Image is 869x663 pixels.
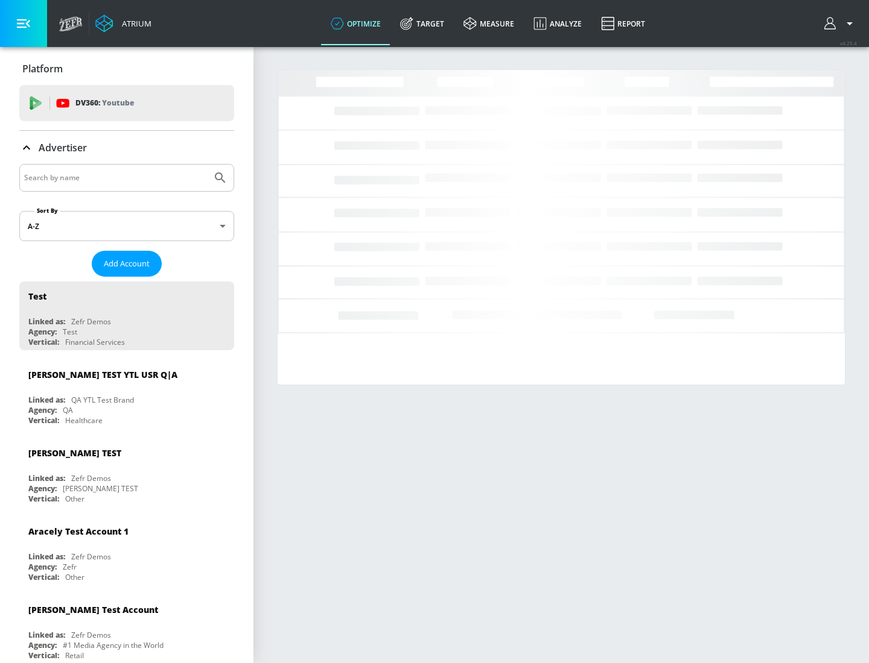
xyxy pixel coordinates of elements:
div: [PERSON_NAME] TESTLinked as:Zefr DemosAgency:[PERSON_NAME] TESTVertical:Other [19,438,234,507]
div: Test [28,291,46,302]
a: optimize [321,2,390,45]
input: Search by name [24,170,207,186]
span: Add Account [104,257,150,271]
a: Report [591,2,655,45]
div: DV360: Youtube [19,85,234,121]
div: Aracely Test Account 1Linked as:Zefr DemosAgency:ZefrVertical:Other [19,517,234,585]
div: Test [63,327,77,337]
div: Healthcare [65,415,103,426]
div: A-Z [19,211,234,241]
div: Zefr Demos [71,551,111,562]
a: Atrium [95,14,151,33]
div: #1 Media Agency in the World [63,640,164,650]
div: Agency: [28,327,57,337]
div: Agency: [28,562,57,572]
div: Vertical: [28,572,59,582]
div: QA [63,405,73,415]
div: [PERSON_NAME] TEST [63,483,138,494]
label: Sort By [34,207,60,215]
div: Linked as: [28,551,65,562]
div: Linked as: [28,316,65,327]
div: Platform [19,52,234,86]
div: Other [65,494,84,504]
div: [PERSON_NAME] TEST YTL USR Q|ALinked as:QA YTL Test BrandAgency:QAVertical:Healthcare [19,360,234,429]
span: v 4.25.4 [840,40,857,46]
p: Youtube [102,96,134,109]
div: Financial Services [65,337,125,347]
p: DV360: [75,96,134,110]
div: Agency: [28,640,57,650]
a: Target [390,2,454,45]
div: [PERSON_NAME] Test Account [28,604,158,615]
a: measure [454,2,524,45]
div: Zefr [63,562,77,572]
div: [PERSON_NAME] TEST [28,447,121,459]
div: Zefr Demos [71,630,111,640]
div: QA YTL Test Brand [71,395,134,405]
div: TestLinked as:Zefr DemosAgency:TestVertical:Financial Services [19,281,234,350]
p: Platform [22,62,63,75]
p: Advertiser [39,141,87,154]
a: Analyze [524,2,591,45]
div: Agency: [28,405,57,415]
div: Vertical: [28,494,59,504]
div: Linked as: [28,630,65,640]
div: [PERSON_NAME] TEST YTL USR Q|A [28,369,177,380]
div: Linked as: [28,473,65,483]
div: Atrium [117,18,151,29]
div: Zefr Demos [71,316,111,327]
div: Retail [65,650,84,661]
div: Vertical: [28,337,59,347]
div: Zefr Demos [71,473,111,483]
button: Add Account [92,251,162,277]
div: Other [65,572,84,582]
div: Advertiser [19,131,234,165]
div: Vertical: [28,650,59,661]
div: Aracely Test Account 1 [28,526,129,537]
div: Vertical: [28,415,59,426]
div: Linked as: [28,395,65,405]
div: Agency: [28,483,57,494]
